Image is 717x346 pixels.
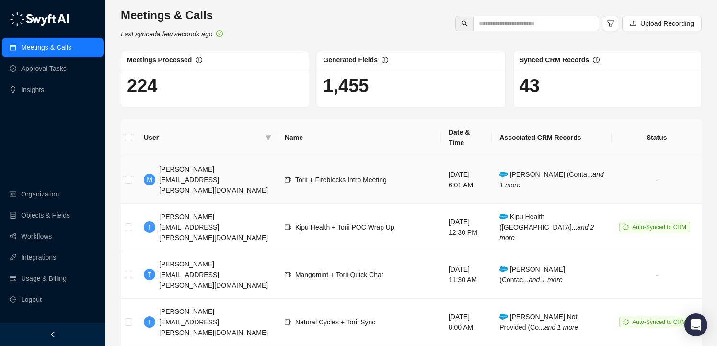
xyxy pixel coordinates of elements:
a: Approval Tasks [21,59,67,78]
td: [DATE] 8:00 AM [441,299,492,346]
span: search [461,20,468,27]
span: T [148,317,152,327]
span: Mangomint + Torii Quick Chat [295,271,383,278]
td: - [612,251,702,299]
td: [DATE] 6:01 AM [441,156,492,204]
span: User [144,132,262,143]
span: video-camera [285,176,291,183]
a: Objects & Fields [21,206,70,225]
span: Logout [21,290,42,309]
div: Open Intercom Messenger [684,313,707,336]
a: Integrations [21,248,56,267]
span: left [49,331,56,338]
span: Natural Cycles + Torii Sync [295,318,375,326]
span: video-camera [285,224,291,231]
th: Associated CRM Records [492,119,612,156]
span: T [148,269,152,280]
span: Auto-Synced to CRM [632,319,686,325]
span: M [147,174,152,185]
th: Status [612,119,702,156]
span: filter [266,135,271,140]
h3: Meetings & Calls [121,8,223,23]
span: Auto-Synced to CRM [632,224,686,231]
a: Meetings & Calls [21,38,71,57]
span: video-camera [285,271,291,278]
button: Upload Recording [622,16,702,31]
span: T [148,222,152,232]
td: - [612,156,702,204]
i: and 2 more [499,223,594,242]
img: logo-05li4sbe.png [10,12,69,26]
span: Meetings Processed [127,56,192,64]
h1: 43 [520,75,695,97]
span: sync [623,224,629,230]
a: Organization [21,185,59,204]
span: [PERSON_NAME][EMAIL_ADDRESS][PERSON_NAME][DOMAIN_NAME] [159,165,268,194]
i: and 1 more [544,323,578,331]
i: and 1 more [499,171,603,189]
span: Synced CRM Records [520,56,589,64]
i: Last synced a few seconds ago [121,30,212,38]
span: Kipu Health ([GEOGRAPHIC_DATA]... [499,213,594,242]
span: info-circle [196,57,202,63]
span: sync [623,319,629,325]
span: [PERSON_NAME] Not Provided (Co... [499,313,578,331]
span: [PERSON_NAME][EMAIL_ADDRESS][PERSON_NAME][DOMAIN_NAME] [159,308,268,336]
span: logout [10,296,16,303]
span: [PERSON_NAME] (Contac... [499,265,565,284]
h1: 224 [127,75,303,97]
span: filter [264,130,273,145]
span: [PERSON_NAME][EMAIL_ADDRESS][PERSON_NAME][DOMAIN_NAME] [159,213,268,242]
th: Date & Time [441,119,492,156]
td: [DATE] 11:30 AM [441,251,492,299]
th: Name [277,119,441,156]
span: [PERSON_NAME][EMAIL_ADDRESS][PERSON_NAME][DOMAIN_NAME] [159,260,268,289]
span: Generated Fields [323,56,378,64]
i: and 1 more [529,276,563,284]
a: Insights [21,80,44,99]
span: check-circle [216,30,223,37]
a: Workflows [21,227,52,246]
span: video-camera [285,319,291,325]
td: [DATE] 12:30 PM [441,204,492,251]
h1: 1,455 [323,75,499,97]
span: info-circle [593,57,600,63]
span: upload [630,20,636,27]
span: Upload Recording [640,18,694,29]
span: info-circle [382,57,388,63]
span: Kipu Health + Torii POC Wrap Up [295,223,394,231]
a: Usage & Billing [21,269,67,288]
span: Torii + Fireblocks Intro Meeting [295,176,387,184]
span: [PERSON_NAME] (Conta... [499,171,603,189]
span: filter [607,20,614,27]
